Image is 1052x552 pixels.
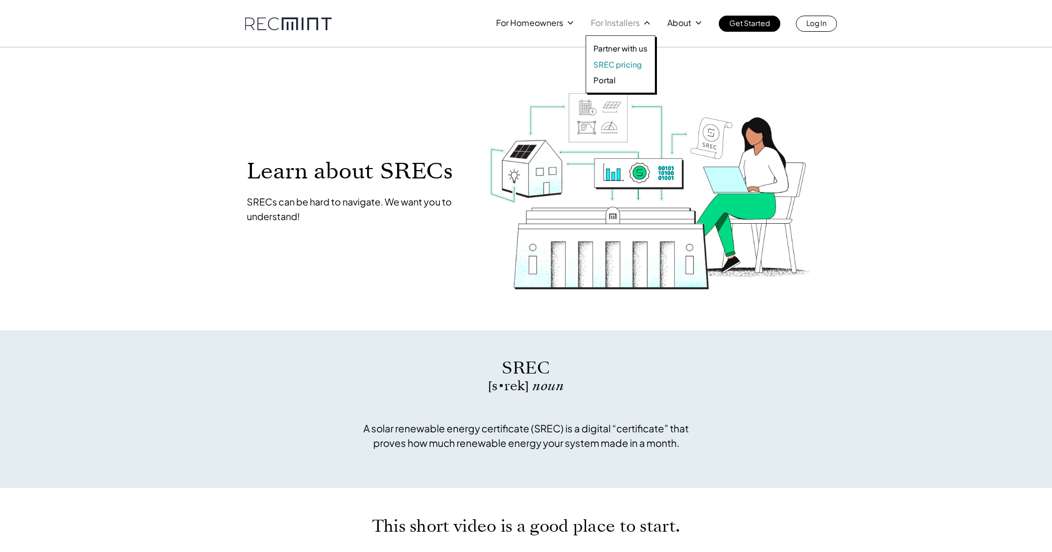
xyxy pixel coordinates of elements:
[593,75,648,85] a: Portal
[496,16,563,30] p: For Homeowners
[593,75,616,85] p: Portal
[591,16,640,30] p: For Installers
[667,16,691,30] p: About
[719,16,780,32] a: Get Started
[593,43,648,54] a: Partner with us
[247,195,468,224] p: SRECs can be hard to navigate. We want you to understand!
[593,59,642,70] p: SREC pricing
[796,16,837,32] a: Log In
[533,377,564,395] span: noun
[593,59,648,70] a: SREC pricing
[357,356,695,380] p: SREC
[357,380,695,392] p: [s • rek]
[331,519,721,533] p: This short video is a good place to start.
[247,159,468,183] p: Learn about SRECs
[357,421,695,450] p: A solar renewable energy certificate (SREC) is a digital “certificate” that proves how much renew...
[806,16,827,30] p: Log In
[729,16,770,30] p: Get Started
